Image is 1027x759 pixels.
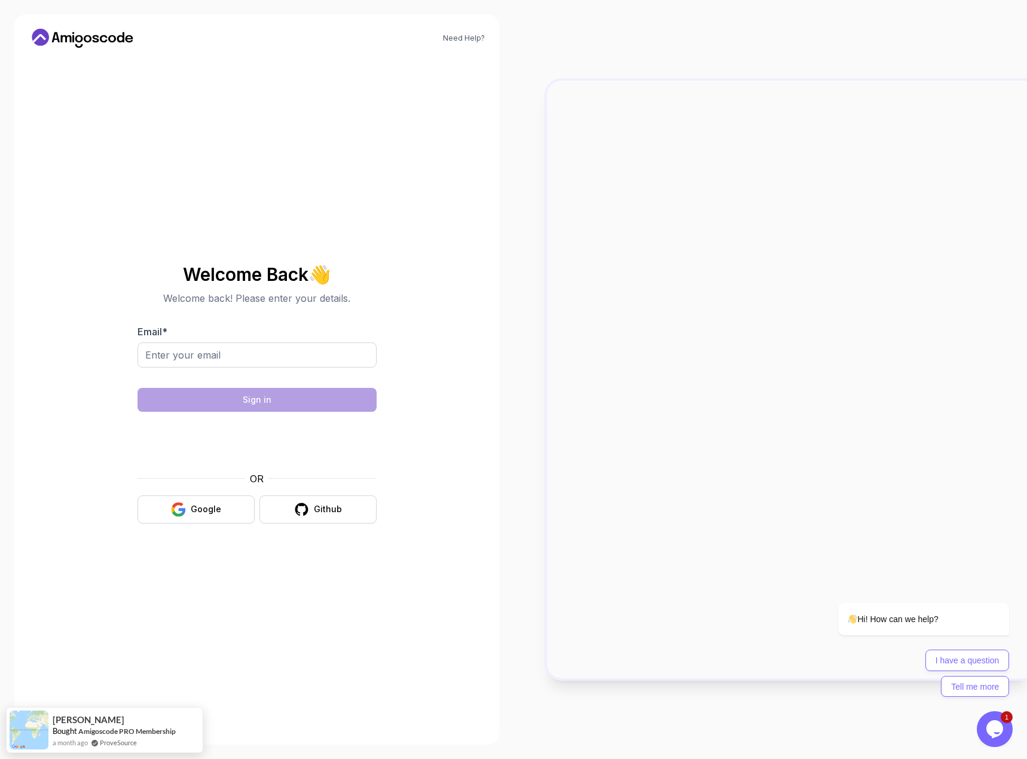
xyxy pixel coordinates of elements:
[137,291,377,305] p: Welcome back! Please enter your details.
[167,419,347,464] iframe: Widżet zawierający pole wyboru dla wyzwania bezpieczeństwa hCaptcha
[191,503,221,515] div: Google
[100,737,137,748] a: ProveSource
[443,33,485,43] a: Need Help?
[259,495,377,524] button: Github
[53,726,77,736] span: Bought
[800,509,1015,705] iframe: chat widget
[137,265,377,284] h2: Welcome Back
[243,394,271,406] div: Sign in
[78,727,176,736] a: Amigoscode PRO Membership
[29,29,136,48] a: Home link
[977,711,1015,747] iframe: chat widget
[314,503,342,515] div: Github
[137,495,255,524] button: Google
[10,711,48,749] img: provesource social proof notification image
[137,342,377,368] input: Enter your email
[137,326,167,338] label: Email *
[53,737,88,748] span: a month ago
[137,388,377,412] button: Sign in
[308,264,331,283] span: 👋
[250,472,264,486] p: OR
[53,715,124,725] span: [PERSON_NAME]
[547,81,1027,678] img: Amigoscode Dashboard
